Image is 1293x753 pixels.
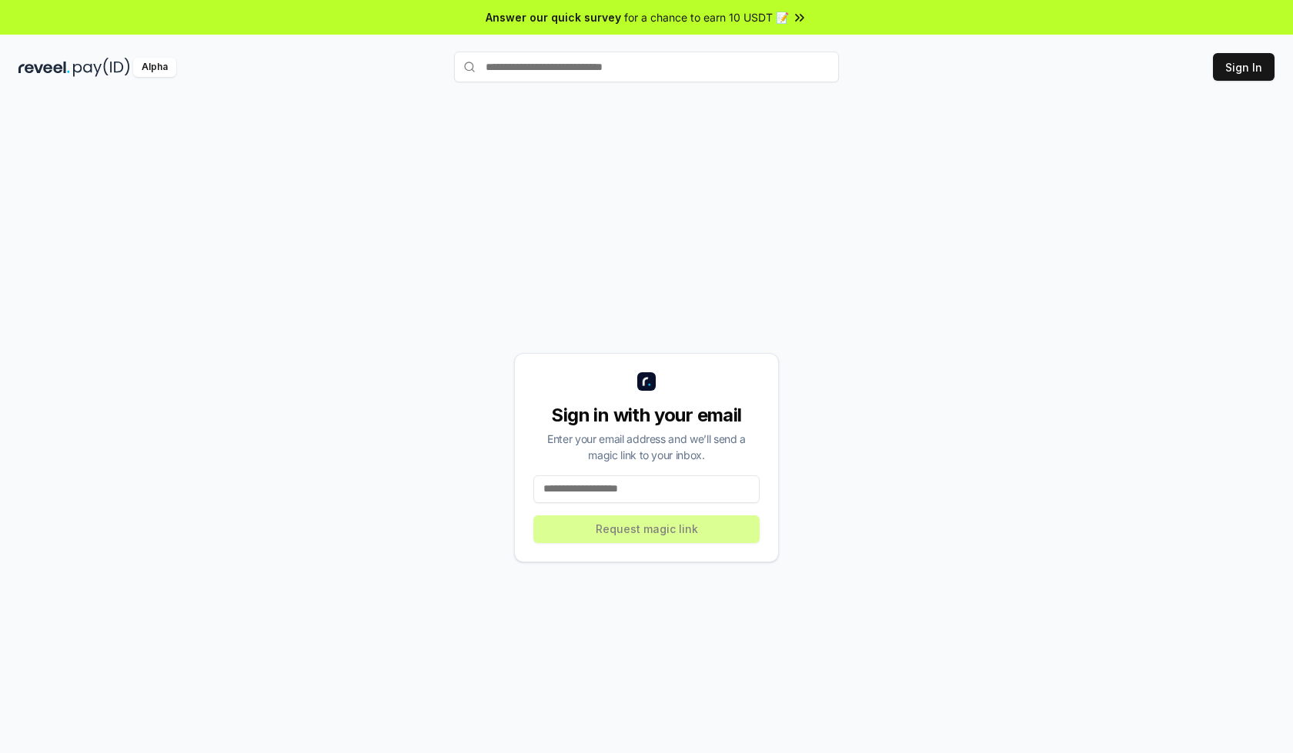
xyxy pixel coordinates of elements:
[1213,53,1275,81] button: Sign In
[533,403,760,428] div: Sign in with your email
[73,58,130,77] img: pay_id
[133,58,176,77] div: Alpha
[624,9,789,25] span: for a chance to earn 10 USDT 📝
[533,431,760,463] div: Enter your email address and we’ll send a magic link to your inbox.
[637,372,656,391] img: logo_small
[18,58,70,77] img: reveel_dark
[486,9,621,25] span: Answer our quick survey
